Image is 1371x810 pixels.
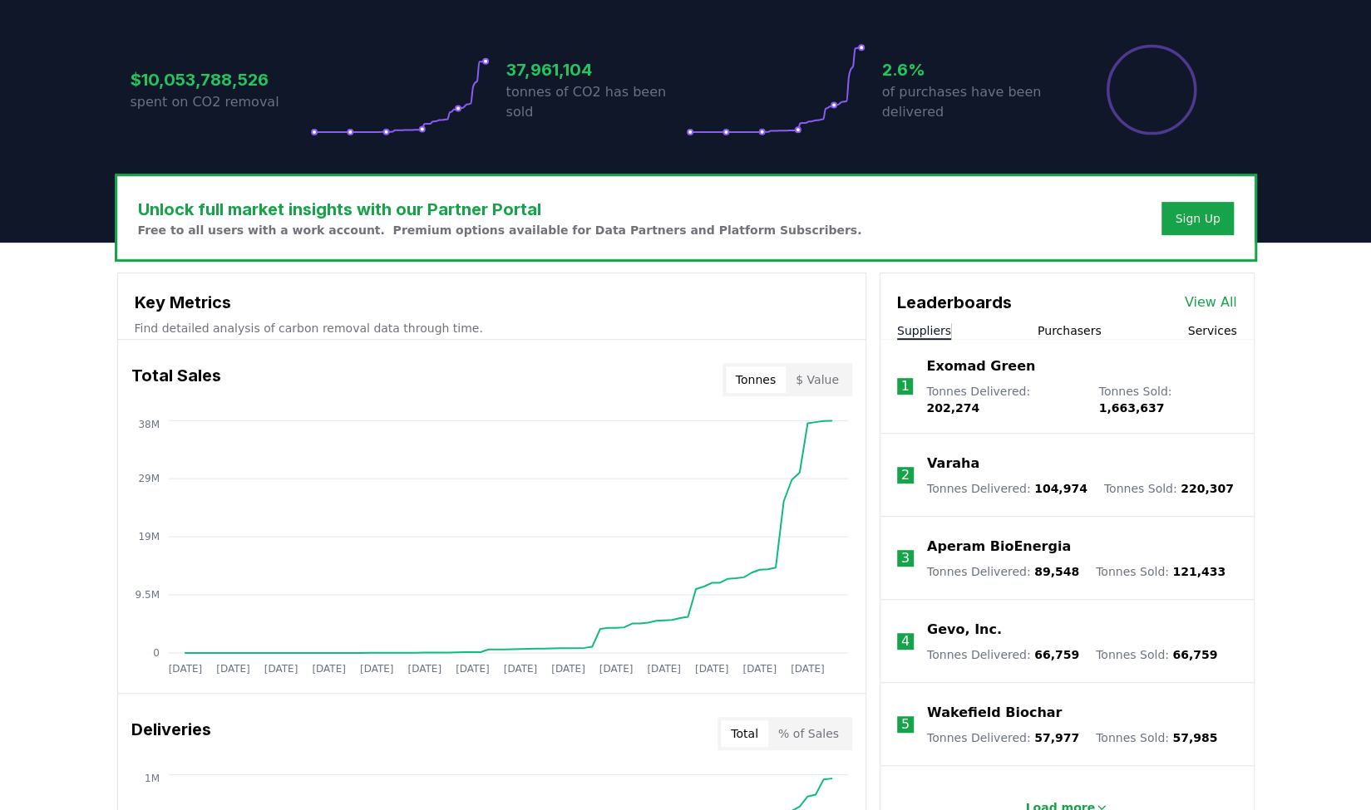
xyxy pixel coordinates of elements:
div: Percentage of sales delivered [1105,43,1198,136]
p: 5 [901,714,910,734]
a: Exomad Green [926,356,1035,376]
p: Tonnes Sold : [1096,646,1217,663]
h3: Unlock full market insights with our Partner Portal [138,197,862,222]
span: 220,307 [1181,482,1234,495]
p: Free to all users with a work account. Premium options available for Data Partners and Platform S... [138,222,862,238]
a: View All [1185,292,1237,312]
tspan: [DATE] [264,662,298,674]
span: 202,274 [926,401,979,415]
a: Wakefield Biochar [927,703,1062,723]
h3: Leaderboards [897,290,1012,315]
button: Tonnes [726,366,786,393]
button: % of Sales [768,720,849,747]
p: Tonnes Delivered : [927,480,1087,497]
tspan: [DATE] [647,662,681,674]
p: Tonnes Sold : [1104,480,1234,497]
tspan: [DATE] [599,662,633,674]
h3: $10,053,788,526 [131,67,310,92]
span: 57,985 [1172,731,1217,744]
tspan: [DATE] [216,662,250,674]
span: 121,433 [1172,565,1226,578]
a: Gevo, Inc. [927,620,1002,640]
span: 89,548 [1034,565,1079,578]
p: Tonnes Sold : [1096,563,1226,580]
tspan: [DATE] [407,662,441,674]
tspan: 1M [144,772,159,783]
p: Tonnes Delivered : [927,563,1079,580]
h3: Key Metrics [135,290,849,315]
tspan: [DATE] [742,662,777,674]
a: Varaha [927,454,979,474]
h3: Total Sales [131,363,221,396]
tspan: 38M [138,418,160,430]
p: 3 [901,548,910,568]
span: 1,663,637 [1098,401,1164,415]
button: $ Value [786,366,849,393]
span: 66,759 [1172,648,1217,661]
a: Aperam BioEnergia [927,537,1071,557]
h3: 37,961,104 [506,57,686,82]
p: of purchases have been delivered [882,82,1062,122]
p: Tonnes Sold : [1096,729,1217,746]
tspan: [DATE] [312,662,346,674]
tspan: [DATE] [168,662,202,674]
tspan: 19M [138,531,160,542]
p: tonnes of CO2 has been sold [506,82,686,122]
p: Find detailed analysis of carbon removal data through time. [135,320,849,336]
button: Sign Up [1161,202,1233,235]
a: Sign Up [1175,210,1220,227]
span: 104,974 [1034,482,1087,495]
h3: 2.6% [882,57,1062,82]
tspan: [DATE] [503,662,537,674]
button: Purchasers [1038,322,1102,339]
tspan: 9.5M [135,589,159,601]
p: Tonnes Delivered : [927,646,1079,663]
span: 66,759 [1034,648,1079,661]
tspan: [DATE] [551,662,585,674]
p: spent on CO2 removal [131,92,310,112]
p: Tonnes Delivered : [927,729,1079,746]
button: Total [721,720,768,747]
span: 57,977 [1034,731,1079,744]
p: 4 [901,631,910,651]
tspan: 29M [138,473,160,484]
tspan: [DATE] [695,662,729,674]
p: 1 [900,376,909,396]
p: Tonnes Delivered : [926,383,1082,416]
tspan: 0 [153,647,160,659]
tspan: [DATE] [791,662,825,674]
button: Suppliers [897,322,951,339]
p: Tonnes Sold : [1098,383,1236,416]
p: 2 [901,465,910,485]
h3: Deliveries [131,717,211,750]
tspan: [DATE] [360,662,394,674]
button: Services [1187,322,1236,339]
tspan: [DATE] [456,662,490,674]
